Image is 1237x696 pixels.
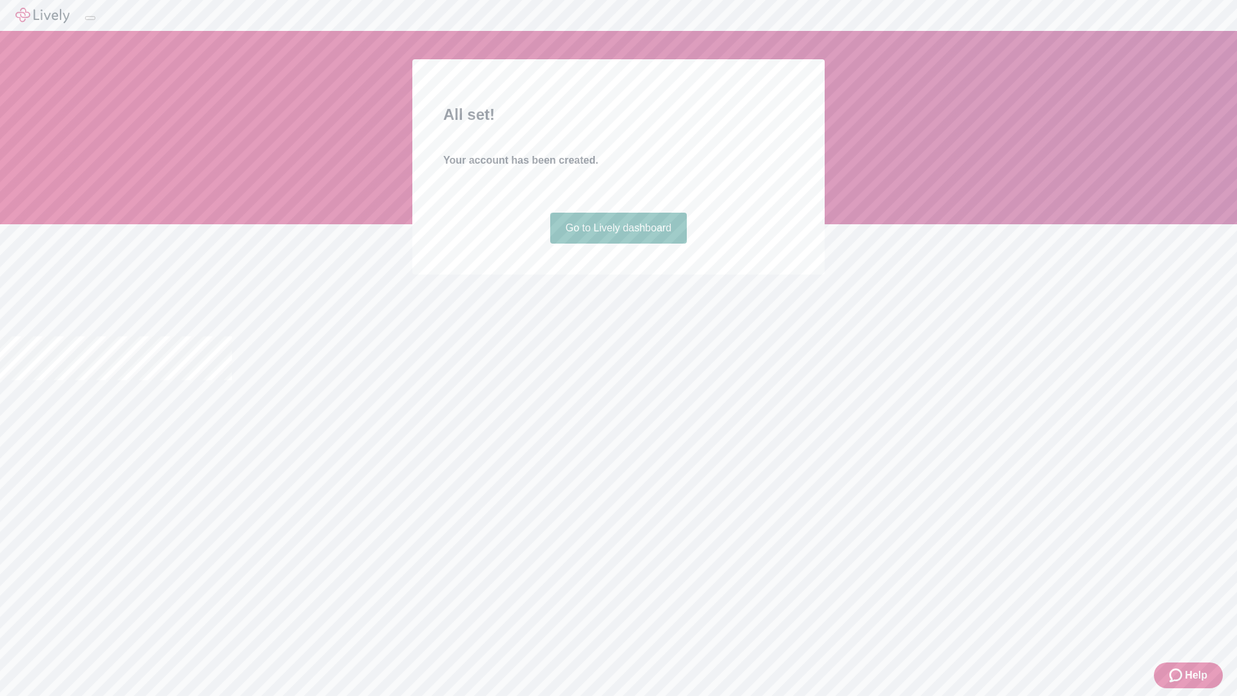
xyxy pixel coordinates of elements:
[443,103,794,126] h2: All set!
[550,213,687,244] a: Go to Lively dashboard
[1154,662,1223,688] button: Zendesk support iconHelp
[1169,668,1185,683] svg: Zendesk support icon
[15,8,70,23] img: Lively
[1185,668,1207,683] span: Help
[85,16,95,20] button: Log out
[443,153,794,168] h4: Your account has been created.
